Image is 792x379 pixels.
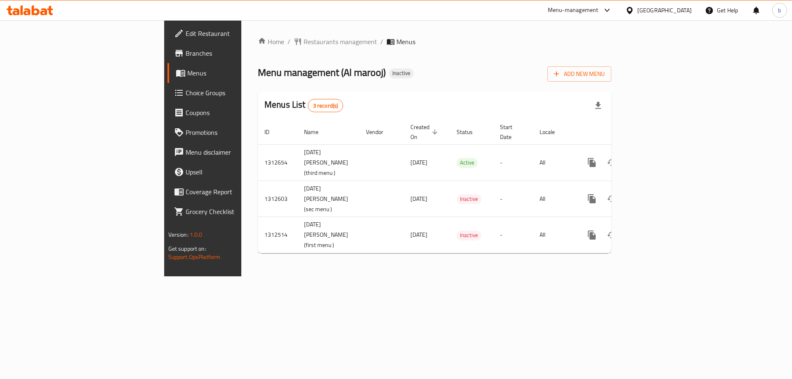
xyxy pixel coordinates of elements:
[258,120,668,254] table: enhanced table
[389,70,414,77] span: Inactive
[186,147,290,157] span: Menu disclaimer
[264,127,280,137] span: ID
[308,99,344,112] div: Total records count
[186,127,290,137] span: Promotions
[190,229,203,240] span: 1.0.0
[186,48,290,58] span: Branches
[457,194,481,204] span: Inactive
[410,193,427,204] span: [DATE]
[186,108,290,118] span: Coupons
[493,181,533,217] td: -
[602,225,622,245] button: Change Status
[533,144,575,181] td: All
[457,127,483,137] span: Status
[258,63,386,82] span: Menu management ( Al marooj )
[389,68,414,78] div: Inactive
[366,127,394,137] span: Vendor
[457,231,481,240] span: Inactive
[304,37,377,47] span: Restaurants management
[167,63,297,83] a: Menus
[533,181,575,217] td: All
[186,167,290,177] span: Upsell
[304,127,329,137] span: Name
[547,66,611,82] button: Add New Menu
[187,68,290,78] span: Menus
[410,122,440,142] span: Created On
[540,127,566,137] span: Locale
[167,182,297,202] a: Coverage Report
[410,157,427,168] span: [DATE]
[396,37,415,47] span: Menus
[168,229,189,240] span: Version:
[778,6,781,15] span: b
[167,142,297,162] a: Menu disclaimer
[186,28,290,38] span: Edit Restaurant
[602,153,622,172] button: Change Status
[167,83,297,103] a: Choice Groups
[533,217,575,253] td: All
[258,37,611,47] nav: breadcrumb
[588,96,608,115] div: Export file
[575,120,668,145] th: Actions
[548,5,599,15] div: Menu-management
[637,6,692,15] div: [GEOGRAPHIC_DATA]
[457,158,478,167] span: Active
[297,144,359,181] td: [DATE] [PERSON_NAME] (third menu )
[493,144,533,181] td: -
[380,37,383,47] li: /
[186,187,290,197] span: Coverage Report
[582,189,602,209] button: more
[168,252,221,262] a: Support.OpsPlatform
[602,189,622,209] button: Change Status
[167,122,297,142] a: Promotions
[582,225,602,245] button: more
[308,102,343,110] span: 3 record(s)
[500,122,523,142] span: Start Date
[167,24,297,43] a: Edit Restaurant
[493,217,533,253] td: -
[582,153,602,172] button: more
[186,88,290,98] span: Choice Groups
[167,202,297,221] a: Grocery Checklist
[167,162,297,182] a: Upsell
[294,37,377,47] a: Restaurants management
[167,103,297,122] a: Coupons
[167,43,297,63] a: Branches
[554,69,605,79] span: Add New Menu
[264,99,343,112] h2: Menus List
[168,243,206,254] span: Get support on:
[297,217,359,253] td: [DATE] [PERSON_NAME] (first menu )
[186,207,290,217] span: Grocery Checklist
[297,181,359,217] td: [DATE] [PERSON_NAME] (sec menu )
[457,231,481,240] div: Inactive
[410,229,427,240] span: [DATE]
